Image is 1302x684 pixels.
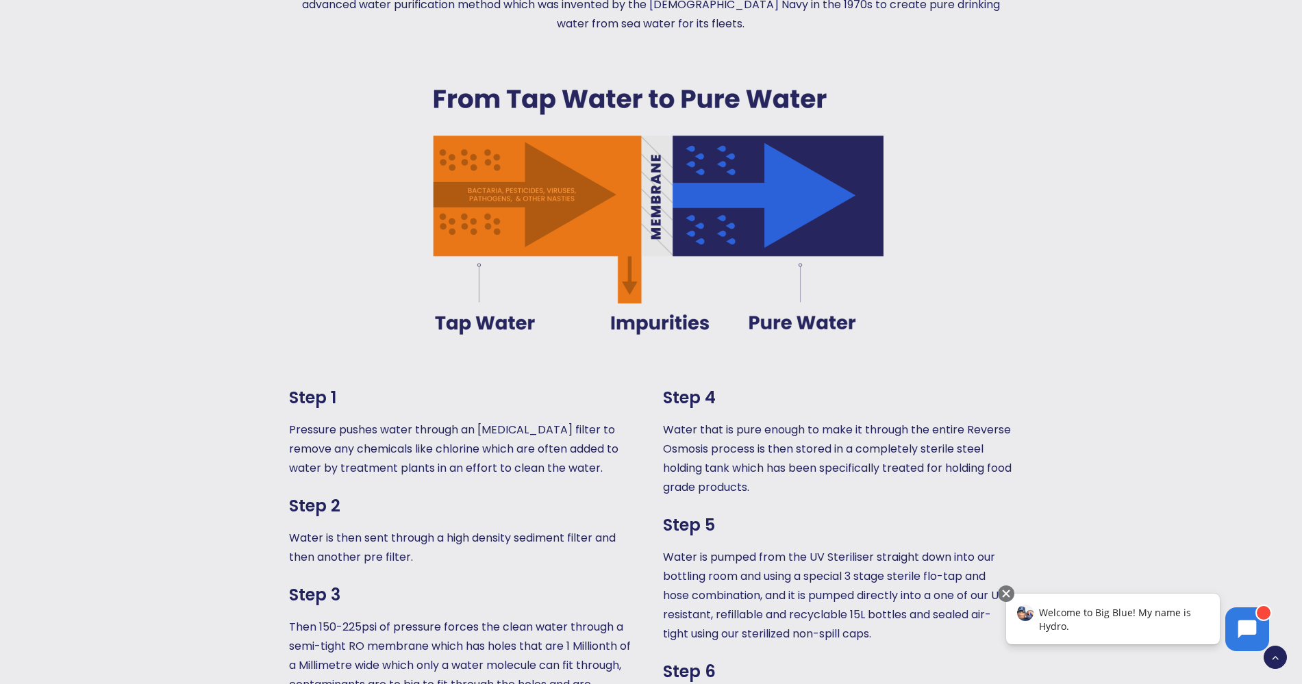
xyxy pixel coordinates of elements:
h3: Step 5 [663,516,1012,535]
h3: Step 2 [289,496,638,516]
h3: Step 1 [289,388,638,408]
iframe: Chatbot [992,583,1283,665]
p: Water that is pure enough to make it through the entire Reverse Osmosis process is then stored in... [663,420,1012,497]
h3: Step 3 [289,585,638,605]
p: Water is pumped from the UV Steriliser straight down into our bottling room and using a special 3... [663,548,1012,644]
h3: Step 4 [663,388,1012,408]
p: Pressure pushes water through an [MEDICAL_DATA] filter to remove any chemicals like chlorine whic... [289,420,638,478]
h3: Step 6 [663,662,1012,682]
p: Water is then sent through a high density sediment filter and then another pre filter. [289,529,638,567]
